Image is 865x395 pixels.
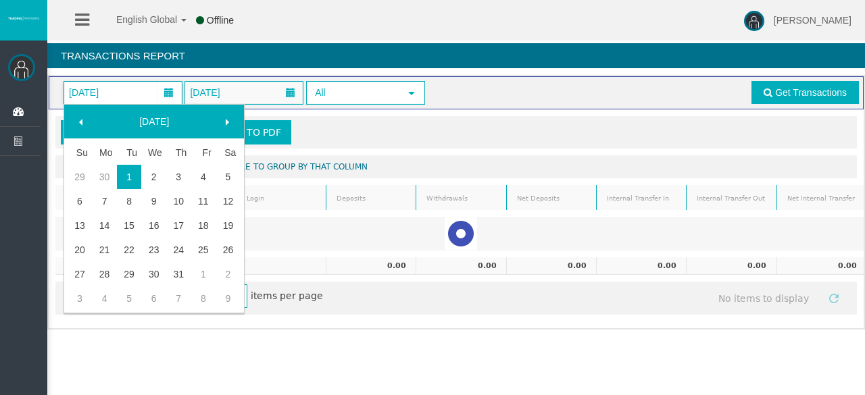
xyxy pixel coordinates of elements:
[506,257,596,275] td: 0.00
[96,109,212,134] a: [DATE]
[598,189,684,207] a: Internal Transfer In
[68,238,93,262] a: 20
[418,189,504,207] a: Withdrawals
[166,213,191,238] a: 17
[68,262,93,286] a: 27
[508,189,594,207] a: Net Deposits
[59,286,83,310] a: Go to the first page
[686,257,776,275] td: 0.00
[216,189,241,213] a: 12
[744,11,764,31] img: user-image
[191,286,216,311] a: 8
[57,189,144,207] a: Partnership Code
[7,16,41,21] img: logo.svg
[141,165,166,189] a: 2
[68,140,93,165] th: Sunday
[238,189,324,207] a: Login
[92,189,117,213] a: 7
[689,189,774,207] a: Internal Transfer Out
[92,286,117,311] a: 4
[186,83,224,102] span: [DATE]
[55,155,857,178] div: Drag a column header and drop it here to group by that column
[92,140,117,165] th: Monday
[47,43,865,68] h4: Transactions Report
[99,14,177,25] span: English Global
[68,286,93,311] a: 3
[191,262,216,286] a: 1
[117,238,142,262] a: 22
[207,15,234,26] span: Offline
[216,262,241,286] a: 2
[775,87,847,98] span: Get Transactions
[216,213,241,238] a: 19
[216,286,241,311] a: 9
[596,257,686,275] td: 0.00
[92,262,117,286] a: 28
[117,189,142,213] a: 8
[92,238,117,262] a: 21
[117,213,142,238] a: 15
[166,286,191,311] a: 7
[166,262,191,286] a: 31
[117,262,142,286] a: 29
[216,238,241,262] a: 26
[117,165,142,189] td: Current focused date is Tuesday, July 01, 2025
[166,238,191,262] a: 24
[117,165,142,189] a: 1
[191,140,216,165] th: Friday
[416,257,505,275] td: 0.00
[216,140,241,165] th: Saturday
[406,88,417,99] span: select
[61,120,179,144] a: Export to Excel
[706,286,822,311] span: No items to display
[141,213,166,238] a: 16
[68,165,93,189] a: 29
[191,165,216,189] a: 4
[92,165,117,189] a: 30
[191,238,216,262] a: 25
[307,82,399,103] span: All
[141,189,166,213] a: 9
[216,165,241,189] a: 5
[65,83,103,102] span: [DATE]
[166,140,191,165] th: Thursday
[166,189,191,213] a: 10
[92,213,117,238] a: 14
[141,286,166,311] a: 6
[141,238,166,262] a: 23
[187,286,323,308] span: items per page
[326,257,416,275] td: 0.00
[68,213,93,238] a: 13
[328,189,414,207] a: Deposits
[141,140,166,165] th: Wednesday
[191,213,216,238] a: 18
[68,189,93,213] a: 6
[778,189,864,207] a: Net Internal Transfer
[822,286,845,309] a: Refresh
[117,140,142,165] th: Tuesday
[829,293,839,304] span: Refresh
[774,15,851,26] span: [PERSON_NAME]
[141,262,166,286] a: 30
[117,286,142,311] a: 5
[191,189,216,213] a: 11
[166,165,191,189] a: 3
